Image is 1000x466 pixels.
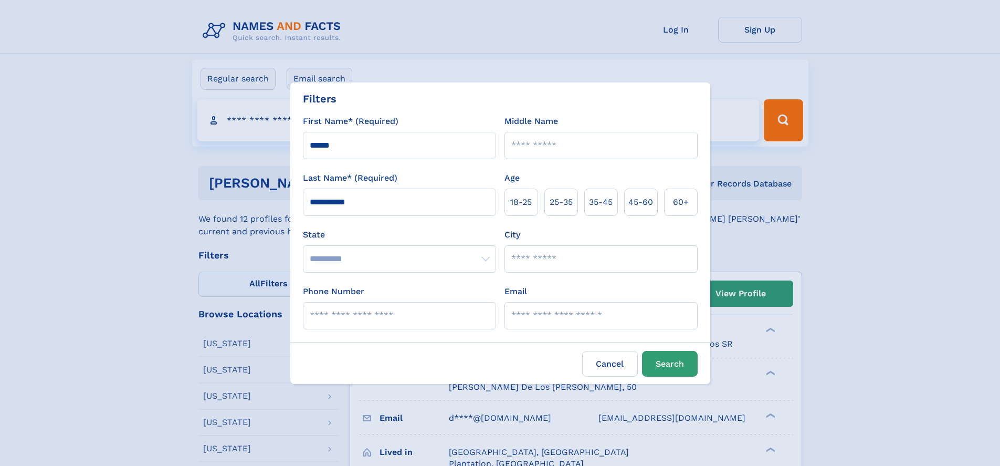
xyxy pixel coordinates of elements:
label: Middle Name [504,115,558,128]
label: Last Name* (Required) [303,172,397,184]
label: Phone Number [303,285,364,298]
span: 60+ [673,196,689,209]
label: State [303,229,496,241]
label: First Name* (Required) [303,115,398,128]
span: 18‑25 [510,196,532,209]
label: Cancel [582,351,638,377]
span: 25‑35 [550,196,573,209]
button: Search [642,351,698,377]
label: Email [504,285,527,298]
label: City [504,229,520,241]
label: Age [504,172,520,184]
span: 45‑60 [628,196,653,209]
div: Filters [303,91,336,107]
span: 35‑45 [589,196,613,209]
